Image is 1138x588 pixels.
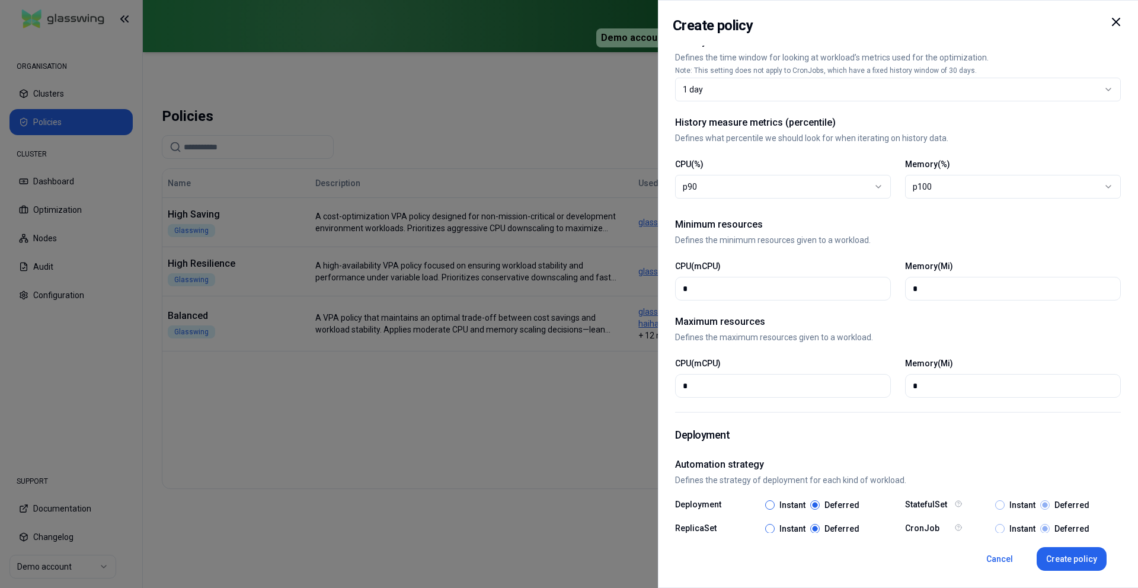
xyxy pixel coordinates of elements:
label: CPU(mCPU) [675,359,721,368]
h2: Automation strategy [675,458,1121,472]
label: StatefulSet [905,500,952,510]
h1: Deployment [675,427,1121,443]
label: ReplicaSet [675,524,723,533]
h2: Minimum resources [675,218,1121,232]
label: Deferred [1054,501,1089,509]
label: Deferred [1054,525,1089,533]
label: Memory(%) [905,159,950,169]
label: CPU(mCPU) [675,261,721,271]
p: Defines the minimum resources given to a workload. [675,234,1121,246]
label: Instant [779,525,805,533]
label: Deferred [824,525,859,533]
label: Memory(Mi) [905,261,953,271]
p: Defines what percentile we should look for when iterating on history data. [675,132,1121,144]
p: Defines the time window for looking at workload’s metrics used for the optimization. [675,52,1121,63]
p: Note: This setting does not apply to CronJobs, which have a fixed history window of 30 days. [675,66,1121,75]
h2: Create policy [673,15,753,36]
button: Create policy [1037,547,1107,571]
label: Memory(Mi) [905,359,953,368]
label: CronJob [905,524,952,533]
h2: Maximum resources [675,315,1121,329]
label: Instant [1009,501,1035,509]
label: Deferred [824,501,859,509]
button: Cancel [977,547,1022,571]
label: CPU(%) [675,159,704,169]
p: Defines the strategy of deployment for each kind of workload. [675,474,1121,486]
label: Instant [779,501,805,509]
label: Deployment [675,500,723,510]
p: Defines the maximum resources given to a workload. [675,331,1121,343]
label: Instant [1009,525,1035,533]
h2: History measure metrics (percentile) [675,116,1121,130]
